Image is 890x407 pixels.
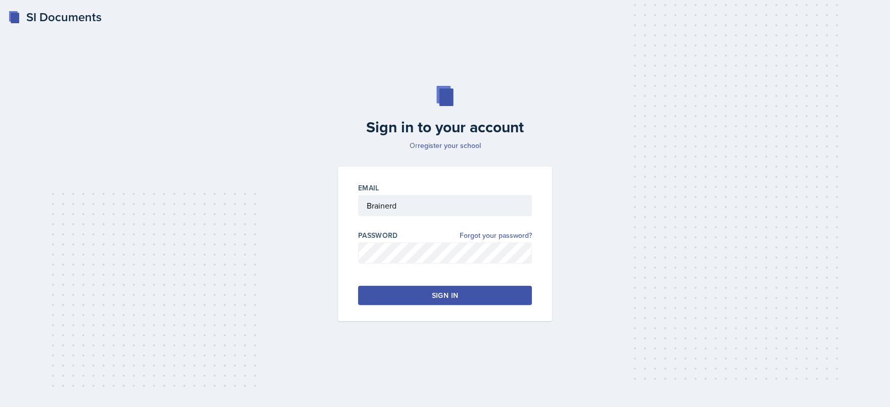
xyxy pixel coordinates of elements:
[358,286,532,305] button: Sign in
[432,290,458,300] div: Sign in
[332,140,558,150] p: Or
[8,8,102,26] a: SI Documents
[332,118,558,136] h2: Sign in to your account
[460,230,532,241] a: Forgot your password?
[358,183,379,193] label: Email
[418,140,481,150] a: register your school
[358,230,398,240] label: Password
[358,195,532,216] input: Email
